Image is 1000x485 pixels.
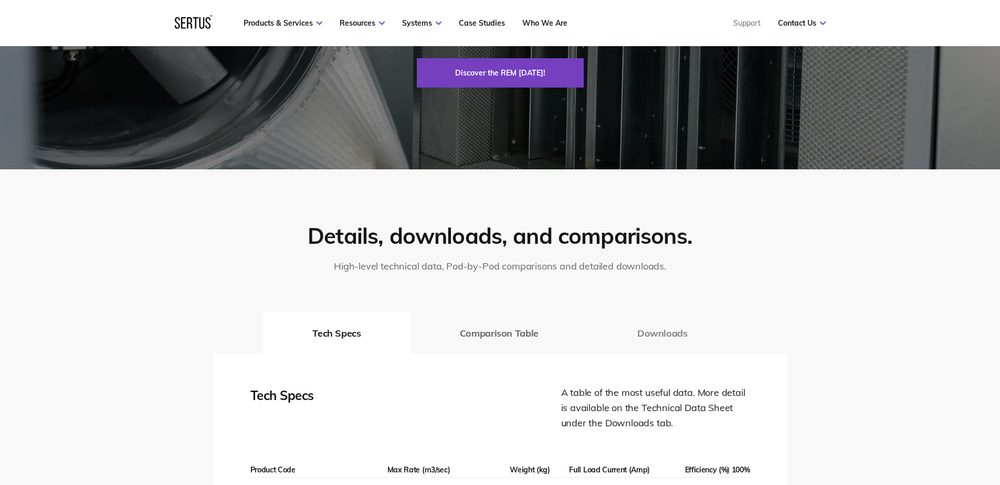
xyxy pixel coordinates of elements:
th: Max Rate (m3/sec) [350,462,450,478]
th: Full Load Current (Amp) [550,462,650,478]
a: Contact Us [778,18,826,28]
button: Comparison Table [410,312,588,354]
a: Discover the REM [DATE]! [417,58,584,88]
a: Resources [340,18,385,28]
a: Systems [402,18,441,28]
div: Tech Specs [250,385,355,430]
a: Case Studies [459,18,505,28]
a: Products & Services [244,18,322,28]
a: Support [733,18,761,28]
th: Efficiency (%) 100% [650,462,750,478]
div: A table of the most useful data. More detail is available on the Technical Data Sheet under the D... [561,385,750,430]
p: High-level technical data, Pod-by-Pod comparisons and detailed downloads. [250,260,750,272]
th: Product Code [250,462,350,478]
a: Who We Are [522,18,567,28]
button: Downloads [588,312,737,354]
iframe: Chat Widget [811,363,1000,485]
th: Weight (kg) [450,462,550,478]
